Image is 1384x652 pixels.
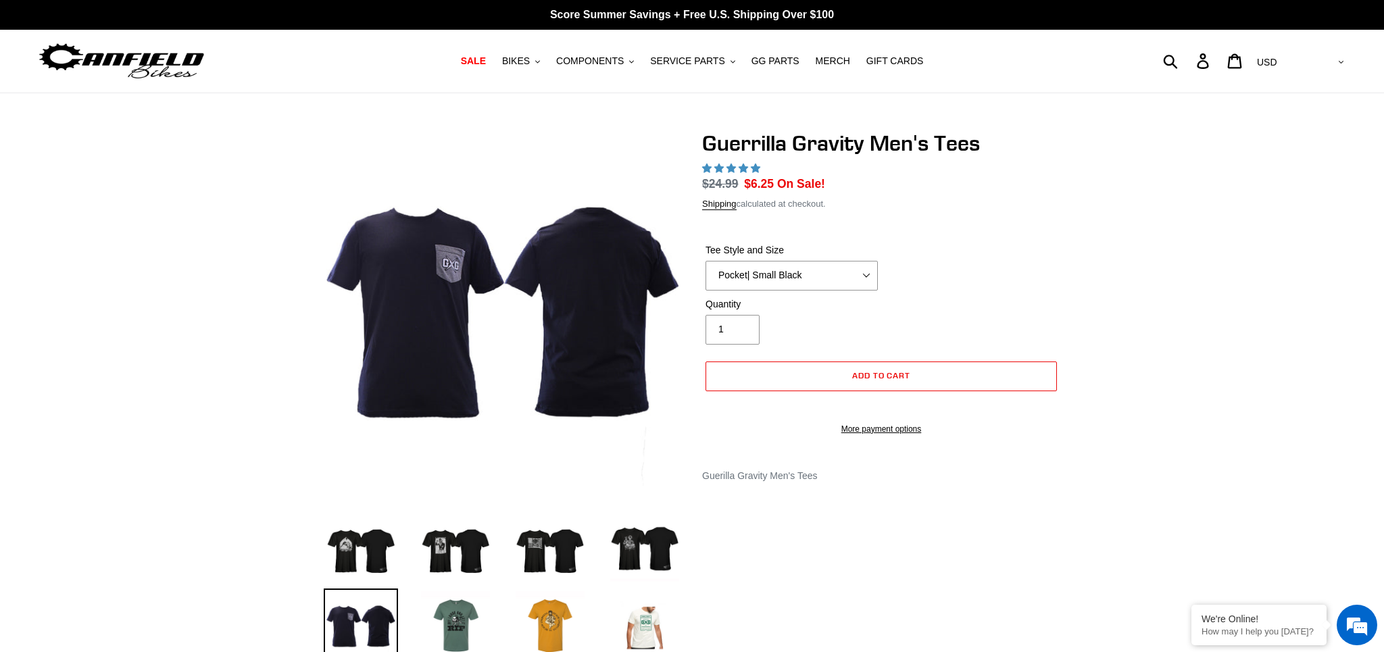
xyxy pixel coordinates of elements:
[556,55,624,67] span: COMPONENTS
[702,197,1060,211] div: calculated at checkout.
[866,55,924,67] span: GIFT CARDS
[1202,626,1316,636] p: How may I help you today?
[706,361,1057,391] button: Add to cart
[461,55,486,67] span: SALE
[549,52,641,70] button: COMPONENTS
[706,297,878,311] label: Quantity
[454,52,493,70] a: SALE
[1202,613,1316,624] div: We're Online!
[702,177,739,191] s: $24.99
[860,52,931,70] a: GIFT CARDS
[744,177,774,191] span: $6.25
[1170,46,1205,76] input: Search
[418,510,493,584] img: Load image into Gallery viewer, Guerrilla Gravity Men&#39;s Tees
[702,130,1060,156] h1: Guerrilla Gravity Men's Tees
[706,243,878,257] label: Tee Style and Size
[502,55,530,67] span: BIKES
[809,52,857,70] a: MERCH
[702,199,737,210] a: Shipping
[706,423,1057,435] a: More payment options
[751,55,799,67] span: GG PARTS
[852,370,911,380] span: Add to cart
[643,52,741,70] button: SERVICE PARTS
[324,510,398,584] img: Load image into Gallery viewer, Guerrilla Gravity Men&#39;s Tees
[608,510,682,584] img: Load image into Gallery viewer, Guerrilla Gravity Men&#39;s Tees
[513,510,587,584] img: Load image into Gallery viewer, Guerrilla Gravity Men&#39;s Tees
[702,163,763,174] span: 5.00 stars
[777,175,825,193] span: On Sale!
[745,52,806,70] a: GG PARTS
[816,55,850,67] span: MERCH
[37,40,206,82] img: Canfield Bikes
[495,52,547,70] button: BIKES
[650,55,724,67] span: SERVICE PARTS
[702,469,1060,483] div: Guerilla Gravity Men's Tees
